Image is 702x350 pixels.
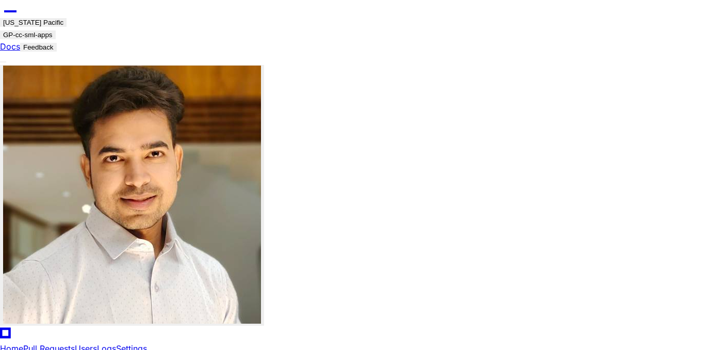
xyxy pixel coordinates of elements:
[669,316,697,344] iframe: Open customer support
[3,19,63,26] div: [US_STATE] Pacific
[20,43,57,52] button: Feedback
[3,66,261,324] img: avatar
[3,31,53,39] div: GP-cc-sml-apps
